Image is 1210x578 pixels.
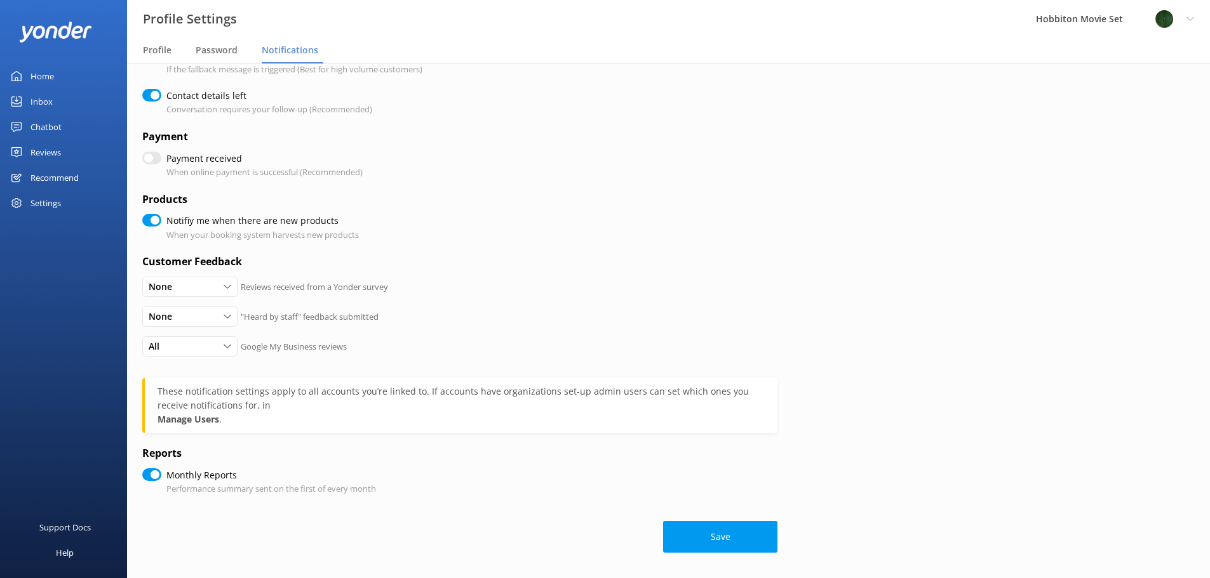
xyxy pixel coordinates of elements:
[262,44,318,56] span: Notifications
[149,310,180,324] span: None
[158,384,765,412] div: These notification settings apply to all accounts you’re linked to. If accounts have organization...
[56,540,74,565] div: Help
[30,165,79,190] div: Recommend
[142,445,777,462] h4: Reports
[30,140,61,165] div: Reviews
[241,280,388,294] p: Reviews received from a Yonder survey
[19,22,92,43] img: yonder-white-logo.png
[166,166,363,179] p: When online payment is successful (Recommended)
[166,103,372,116] p: Conversation requires your follow-up (Recommended)
[1155,10,1174,29] img: 34-1625720359.png
[663,521,777,553] button: Save
[142,254,777,270] h4: Customer Feedback
[149,339,167,353] span: All
[30,190,61,216] div: Settings
[166,482,376,496] p: Performance summary sent on the first of every month
[196,44,238,56] span: Password
[39,515,91,540] div: Support Docs
[143,44,171,56] span: Profile
[166,468,370,482] label: Monthly Reports
[30,89,53,114] div: Inbox
[241,310,379,324] p: "Heard by staff" feedback submitted
[166,228,359,242] p: When your booking system harvests new products
[166,214,353,228] label: Notifiy me when there are new products
[30,114,62,140] div: Chatbot
[30,63,54,89] div: Home
[166,89,366,103] label: Contact details left
[158,384,765,426] div: .
[166,63,422,76] p: If the fallback message is triggered (Best for high volume customers)
[142,129,777,145] h4: Payment
[149,280,180,294] span: None
[142,192,777,208] h4: Products
[158,413,219,425] strong: Manage Users
[143,9,237,29] h3: Profile Settings
[241,340,347,353] p: Google My Business reviews
[166,152,356,166] label: Payment received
